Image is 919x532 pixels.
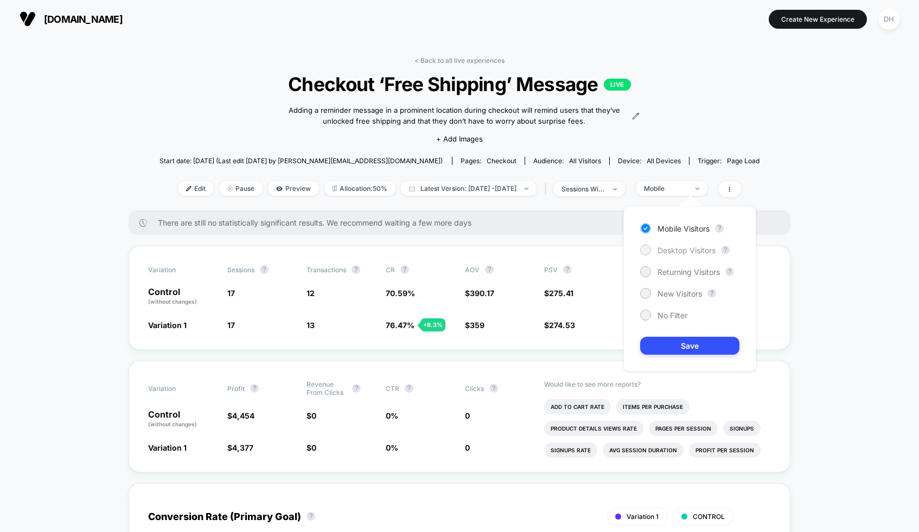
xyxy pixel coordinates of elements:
button: ? [563,265,572,274]
span: 0 [311,443,316,452]
button: DH [875,8,903,30]
img: end [525,188,528,190]
span: (without changes) [148,421,197,427]
span: checkout [487,157,516,165]
button: Save [640,337,739,355]
span: Adding a reminder message in a prominent location during checkout will remind users that they’ve ... [279,105,629,126]
a: < Back to all live experiences [414,56,505,65]
span: 359 [470,321,484,330]
span: + Add Images [436,134,483,143]
img: end [227,186,233,191]
span: Transactions [307,266,346,274]
li: Items Per Purchase [616,399,690,414]
span: 275.41 [549,289,573,298]
span: 274.53 [549,321,575,330]
span: Allocation: 50% [324,181,395,196]
img: edit [186,186,192,191]
span: Variation [148,380,208,396]
li: Add To Cart Rate [544,399,611,414]
span: [DOMAIN_NAME] [44,14,123,25]
button: ? [485,265,494,274]
span: 4,454 [232,411,254,420]
span: Variation [148,265,208,274]
button: ? [352,265,360,274]
span: Returning Visitors [658,267,720,277]
span: Device: [609,157,689,165]
p: Would like to see more reports? [544,380,771,388]
span: 76.47 % [386,321,414,330]
div: Pages: [461,157,516,165]
button: ? [260,265,269,274]
span: 17 [227,321,235,330]
span: $ [227,411,254,420]
button: ? [721,246,730,254]
span: Latest Version: [DATE] - [DATE] [401,181,537,196]
div: Audience: [533,157,601,165]
span: $ [465,289,494,298]
button: ? [707,289,716,298]
button: ? [489,384,498,393]
span: 17 [227,289,235,298]
button: Create New Experience [769,10,867,29]
span: Sessions [227,266,254,274]
button: ? [307,512,315,521]
button: ? [400,265,409,274]
span: Mobile Visitors [658,224,710,233]
span: 0 % [386,411,398,420]
img: end [695,188,699,190]
span: 0 [311,411,316,420]
span: 0 [465,443,470,452]
p: LIVE [604,79,631,91]
img: Visually logo [20,11,36,27]
div: + 8.3 % [420,318,445,331]
span: $ [544,321,575,330]
button: ? [715,224,724,233]
p: Control [148,410,216,428]
span: 0 % [386,443,398,452]
span: Revenue From Clicks [307,380,347,396]
span: PSV [544,266,558,274]
span: Clicks [465,384,484,393]
span: New Visitors [658,289,702,298]
div: Mobile [644,184,687,193]
span: Variation 1 [627,512,659,521]
span: Preview [268,181,319,196]
li: Avg Session Duration [603,443,684,458]
span: $ [465,321,484,330]
span: $ [544,289,573,298]
span: CTR [386,384,399,393]
img: end [613,188,617,190]
li: Product Details Views Rate [544,421,643,436]
img: calendar [409,186,415,191]
img: rebalance [333,185,337,191]
li: Pages Per Session [649,421,718,436]
span: CR [386,266,395,274]
button: ? [405,384,413,393]
span: Pause [219,181,263,196]
span: Page Load [727,157,760,165]
span: Desktop Visitors [658,246,716,255]
span: Edit [178,181,214,196]
li: Signups [723,421,761,436]
span: (without changes) [148,298,197,305]
li: Signups Rate [544,443,597,458]
span: all devices [647,157,681,165]
span: There are still no statistically significant results. We recommend waiting a few more days [158,218,769,227]
span: Variation 1 [148,321,187,330]
span: Profit [227,384,245,393]
span: 70.59 % [386,289,415,298]
span: AOV [465,266,480,274]
button: ? [352,384,361,393]
div: sessions with impression [561,185,605,193]
button: [DOMAIN_NAME] [16,10,126,28]
span: Checkout ‘Free Shipping’ Message [189,73,730,95]
li: Profit Per Session [689,443,761,458]
span: $ [227,443,253,452]
span: $ [307,411,316,420]
button: ? [725,267,734,276]
button: ? [250,384,259,393]
span: 12 [307,289,315,298]
p: Control [148,287,216,306]
span: Start date: [DATE] (Last edit [DATE] by [PERSON_NAME][EMAIL_ADDRESS][DOMAIN_NAME]) [159,157,443,165]
div: Trigger: [698,157,760,165]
